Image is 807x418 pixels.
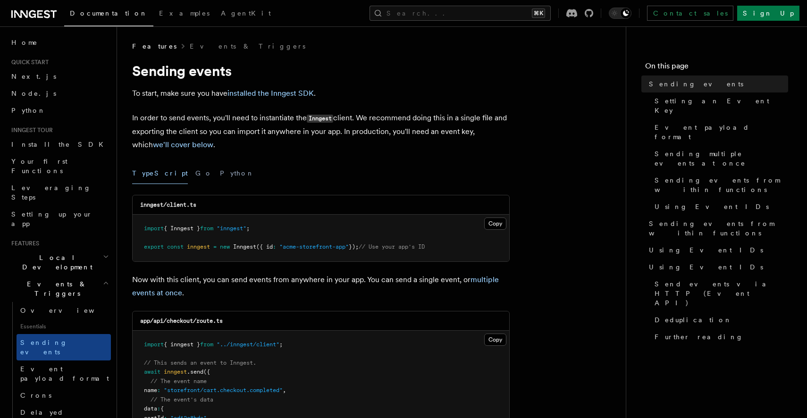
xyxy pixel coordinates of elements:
[8,153,111,179] a: Your first Functions
[144,405,157,412] span: data
[8,136,111,153] a: Install the SDK
[132,163,188,184] button: TypeScript
[11,158,67,175] span: Your first Functions
[132,273,510,300] p: Now with this client, you can send events from anywhere in your app. You can send a single event,...
[190,42,305,51] a: Events & Triggers
[649,219,788,238] span: Sending events from within functions
[70,9,148,17] span: Documentation
[649,79,743,89] span: Sending events
[157,387,160,393] span: :
[655,176,788,194] span: Sending events from within functions
[307,115,333,123] code: Inngest
[200,225,213,232] span: from
[651,311,788,328] a: Deduplication
[20,365,109,382] span: Event payload format
[651,92,788,119] a: Setting an Event Key
[649,262,763,272] span: Using Event IDs
[153,140,213,149] a: we'll cover below
[221,9,271,17] span: AgentKit
[144,368,160,375] span: await
[609,8,631,19] button: Toggle dark mode
[217,225,246,232] span: "inngest"
[645,215,788,242] a: Sending events from within functions
[151,378,207,385] span: // The event name
[8,206,111,232] a: Setting up your app
[164,368,187,375] span: inngest
[164,387,283,393] span: "storefront/cart.checkout.completed"
[11,210,92,227] span: Setting up your app
[187,243,210,250] span: inngest
[11,38,38,47] span: Home
[17,360,111,387] a: Event payload format
[279,243,349,250] span: "acme-storefront-app"
[220,243,230,250] span: new
[651,276,788,311] a: Send events via HTTP (Event API)
[160,405,164,412] span: {
[8,126,53,134] span: Inngest tour
[20,339,67,356] span: Sending events
[132,87,510,100] p: To start, make sure you have .
[8,34,111,51] a: Home
[283,387,286,393] span: ,
[8,253,103,272] span: Local Development
[649,245,763,255] span: Using Event IDs
[8,68,111,85] a: Next.js
[8,179,111,206] a: Leveraging Steps
[8,59,49,66] span: Quick start
[164,341,200,348] span: { inngest }
[233,243,256,250] span: Inngest
[8,102,111,119] a: Python
[220,163,254,184] button: Python
[187,368,203,375] span: .send
[273,243,276,250] span: :
[651,172,788,198] a: Sending events from within functions
[8,276,111,302] button: Events & Triggers
[132,111,510,151] p: In order to send events, you'll need to instantiate the client. We recommend doing this in a sing...
[215,3,277,25] a: AgentKit
[11,184,91,201] span: Leveraging Steps
[140,318,223,324] code: app/api/checkout/route.ts
[359,243,425,250] span: // Use your app's ID
[645,60,788,75] h4: On this page
[651,328,788,345] a: Further reading
[151,396,213,403] span: // The event's data
[647,6,733,21] a: Contact sales
[370,6,551,21] button: Search...⌘K
[651,119,788,145] a: Event payload format
[8,279,103,298] span: Events & Triggers
[167,243,184,250] span: const
[655,332,743,342] span: Further reading
[144,387,157,393] span: name
[655,149,788,168] span: Sending multiple events at once
[8,249,111,276] button: Local Development
[153,3,215,25] a: Examples
[132,275,499,297] a: multiple events at once
[645,75,788,92] a: Sending events
[484,217,506,230] button: Copy
[132,42,177,51] span: Features
[8,85,111,102] a: Node.js
[213,243,217,250] span: =
[532,8,545,18] kbd: ⌘K
[17,387,111,404] a: Crons
[651,198,788,215] a: Using Event IDs
[651,145,788,172] a: Sending multiple events at once
[17,302,111,319] a: Overview
[484,334,506,346] button: Copy
[8,240,39,247] span: Features
[655,202,769,211] span: Using Event IDs
[144,225,164,232] span: import
[20,307,118,314] span: Overview
[227,89,314,98] a: installed the Inngest SDK
[279,341,283,348] span: ;
[17,319,111,334] span: Essentials
[132,62,510,79] h1: Sending events
[246,225,250,232] span: ;
[256,243,273,250] span: ({ id
[349,243,359,250] span: });
[217,341,279,348] span: "../inngest/client"
[655,279,788,308] span: Send events via HTTP (Event API)
[64,3,153,26] a: Documentation
[203,368,210,375] span: ({
[140,201,196,208] code: inngest/client.ts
